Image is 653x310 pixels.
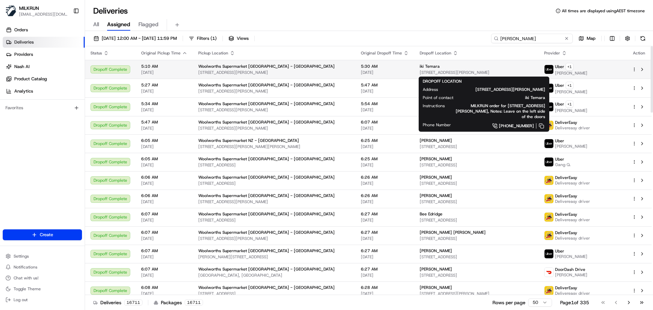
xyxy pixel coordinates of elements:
span: Woolworths Supermarket [GEOGRAPHIC_DATA] - [GEOGRAPHIC_DATA] [198,193,335,198]
button: +1 [566,82,573,89]
span: Notifications [14,264,37,270]
span: Woolworths Supermarket [GEOGRAPHIC_DATA] - [GEOGRAPHIC_DATA] [198,82,335,88]
span: iki Temara [464,95,545,100]
span: [STREET_ADDRESS] [198,162,350,168]
span: Woolworths Supermarket [GEOGRAPHIC_DATA] - [GEOGRAPHIC_DATA] [198,248,335,254]
span: [STREET_ADDRESS][PERSON_NAME] [420,70,534,75]
button: MILKRUN [19,5,39,12]
span: 6:05 AM [141,138,187,143]
span: [DATE] [141,199,187,205]
span: Woolworths Supermarket [GEOGRAPHIC_DATA] - [GEOGRAPHIC_DATA] [198,156,335,162]
span: [PERSON_NAME] [420,266,452,272]
span: Bee Edridge [420,211,442,217]
span: DeliverEasy [555,285,577,291]
span: Analytics [14,88,33,94]
button: +1 [566,63,573,70]
span: [PERSON_NAME] [555,144,587,149]
div: Favorites [3,102,82,113]
span: [STREET_ADDRESS][PERSON_NAME] [198,88,350,94]
span: [PERSON_NAME] [555,108,587,113]
span: Dropoff Location [420,50,451,56]
span: Woolworths Supermarket [GEOGRAPHIC_DATA] - [GEOGRAPHIC_DATA] [198,101,335,107]
span: ( 1 ) [211,35,217,42]
span: [DATE] [361,126,409,131]
span: 6:07 AM [361,119,409,125]
span: 6:07 AM [141,211,187,217]
span: iki Temara [420,64,440,69]
button: Refresh [638,34,648,43]
span: [PERSON_NAME] [420,248,452,254]
span: [STREET_ADDRESS] [198,291,350,296]
div: Packages [154,299,203,306]
input: Type to search [491,34,573,43]
span: [STREET_ADDRESS] [198,217,350,223]
span: [PHONE_NUMBER] [499,123,534,129]
span: [PERSON_NAME] [555,254,587,259]
span: 6:07 AM [141,230,187,235]
span: Log out [14,297,28,303]
span: [STREET_ADDRESS] [420,144,534,149]
span: Uber [555,101,564,107]
span: [STREET_ADDRESS][PERSON_NAME] [198,126,350,131]
p: Rows per page [492,299,525,306]
span: [PERSON_NAME] [420,156,452,162]
a: Product Catalog [3,74,85,84]
span: 5:10 AM [141,64,187,69]
span: Woolworths Supermarket [GEOGRAPHIC_DATA] - [GEOGRAPHIC_DATA] [198,119,335,125]
img: delivereasy_logo.png [545,213,553,222]
span: Assigned [107,20,130,29]
span: [PERSON_NAME] [420,193,452,198]
button: [EMAIL_ADDRESS][DOMAIN_NAME] [19,12,68,17]
span: Chat with us! [14,275,38,281]
button: Filters(1) [186,34,220,43]
span: Woolworths Supermarket [GEOGRAPHIC_DATA] - [GEOGRAPHIC_DATA] [198,211,335,217]
button: Settings [3,251,82,261]
span: 6:06 AM [141,193,187,198]
span: Orders [14,27,28,33]
span: [STREET_ADDRESS] [198,181,350,186]
span: [DATE] [141,236,187,241]
span: 6:27 AM [361,211,409,217]
button: Toggle Theme [3,284,82,294]
span: [DATE] [141,144,187,149]
span: [PERSON_NAME] [420,175,452,180]
button: Create [3,229,82,240]
span: DeliverEasy [555,212,577,217]
img: delivereasy_logo.png [545,176,553,185]
span: Delivereasy driver [555,125,590,131]
img: delivereasy_logo.png [545,286,553,295]
span: [STREET_ADDRESS] [420,162,534,168]
span: [DATE] [361,144,409,149]
span: Woolworths Supermarket [GEOGRAPHIC_DATA] - [GEOGRAPHIC_DATA] [198,285,335,290]
span: [DATE] [361,254,409,260]
span: [PERSON_NAME] [555,89,587,95]
span: 6:07 AM [141,248,187,254]
img: delivereasy_logo.png [545,231,553,240]
span: 6:05 AM [141,156,187,162]
span: Flagged [138,20,158,29]
img: uber-new-logo.jpeg [545,65,553,74]
span: Toggle Theme [14,286,41,292]
span: [DATE] [361,162,409,168]
span: All [93,20,99,29]
span: [DATE] [361,273,409,278]
img: uber-new-logo.jpeg [545,139,553,148]
span: 6:26 AM [361,175,409,180]
span: Delivereasy driver [555,180,590,186]
img: doordash_logo_v2.png [545,268,553,277]
img: delivereasy_logo.png [545,194,553,203]
span: [DATE] [141,70,187,75]
span: Uber [555,248,564,254]
span: [GEOGRAPHIC_DATA], [GEOGRAPHIC_DATA] [198,273,350,278]
span: Delivereasy driver [555,217,590,223]
button: MILKRUNMILKRUN[EMAIL_ADDRESS][DOMAIN_NAME] [3,3,70,19]
span: 5:30 AM [361,64,409,69]
span: [PERSON_NAME] [420,138,452,143]
span: [STREET_ADDRESS] [420,217,534,223]
span: Uber [555,83,564,88]
span: [STREET_ADDRESS] [420,181,534,186]
span: Woolworths Supermarket NZ - [GEOGRAPHIC_DATA] [198,138,299,143]
span: Original Pickup Time [141,50,181,56]
span: [DATE] [141,181,187,186]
